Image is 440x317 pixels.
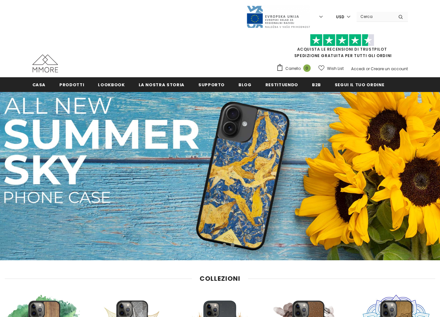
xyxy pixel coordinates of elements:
span: Wish List [327,65,344,72]
span: Restituendo [265,82,298,88]
img: Javni Razpis [246,5,310,29]
a: supporto [198,77,225,92]
button: 2 [214,243,218,247]
button: 1 [206,243,210,247]
a: Wish List [318,63,344,74]
span: Carrello [285,65,301,72]
span: Prodotti [59,82,84,88]
a: Prodotti [59,77,84,92]
span: Collezioni [200,274,240,283]
a: Casa [32,77,46,92]
span: supporto [198,82,225,88]
img: Casi MMORE [32,54,58,72]
a: B2B [312,77,321,92]
span: La nostra storia [139,82,185,88]
a: Restituendo [265,77,298,92]
span: Lookbook [98,82,125,88]
span: Segui il tuo ordine [335,82,384,88]
button: 3 [222,243,226,247]
a: Blog [238,77,252,92]
a: Accedi [351,66,365,71]
a: La nostra storia [139,77,185,92]
img: Fidati di Pilot Stars [310,34,374,46]
span: Casa [32,82,46,88]
input: Search Site [357,12,393,21]
span: SPEDIZIONE GRATUITA PER TUTTI GLI ORDINI [276,37,408,58]
span: USD [336,14,344,20]
span: B2B [312,82,321,88]
a: Carrello 0 [276,64,314,73]
a: Creare un account [371,66,408,71]
span: 0 [303,64,311,72]
a: Lookbook [98,77,125,92]
button: 4 [231,243,235,247]
a: Segui il tuo ordine [335,77,384,92]
span: Blog [238,82,252,88]
a: Acquista le recensioni di TrustPilot [297,46,387,52]
a: Javni Razpis [246,14,310,19]
span: or [366,66,370,71]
